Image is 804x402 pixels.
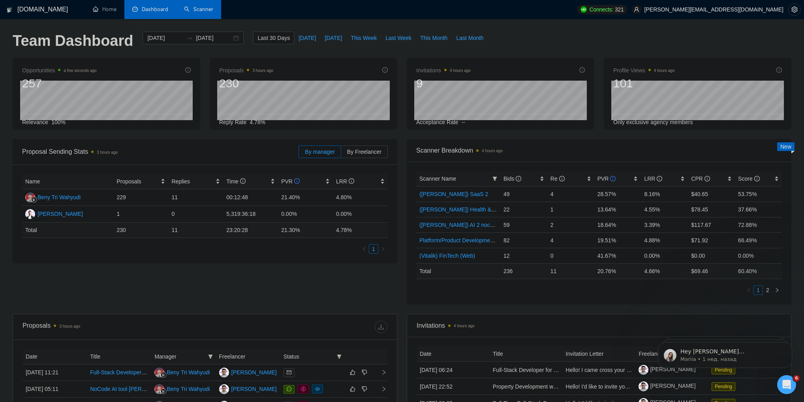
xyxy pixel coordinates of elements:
[168,223,223,238] td: 11
[688,232,735,248] td: $71.92
[154,352,205,361] span: Manager
[207,351,214,362] span: filter
[735,202,782,217] td: 37.66%
[594,248,641,263] td: 41.67%
[240,178,246,184] span: info-circle
[22,147,299,157] span: Proposal Sending Stats
[184,6,213,13] a: searchScanner
[503,176,521,182] span: Bids
[114,206,169,223] td: 1
[613,76,675,91] div: 101
[25,210,83,217] a: OC[PERSON_NAME]
[688,263,735,279] td: $ 69.46
[378,244,388,254] li: Next Page
[646,325,804,381] iframe: Intercom notifications сообщение
[350,369,355,376] span: like
[333,206,388,223] td: 0.00%
[114,223,169,238] td: 230
[419,176,456,182] span: Scanner Name
[231,368,277,377] div: [PERSON_NAME]
[594,232,641,248] td: 19.51%
[639,383,695,389] a: [PERSON_NAME]
[775,288,780,293] span: right
[278,189,333,206] td: 21.40%
[348,384,357,394] button: like
[161,372,166,377] img: gigradar-bm.png
[417,346,490,362] th: Date
[154,369,210,375] a: BTBeny Tri Wahyudi
[168,189,223,206] td: 11
[219,384,229,394] img: VT
[22,174,114,189] th: Name
[22,223,114,238] td: Total
[735,263,782,279] td: 60.40 %
[547,232,594,248] td: 4
[417,378,490,395] td: [DATE] 22:52
[337,354,342,359] span: filter
[772,285,782,295] li: Next Page
[154,385,210,392] a: BTBeny Tri Wahyudi
[299,34,316,42] span: [DATE]
[226,178,245,185] span: Time
[93,6,116,13] a: homeHome
[186,35,193,41] span: swap-right
[375,386,387,392] span: right
[452,32,488,44] button: Last Month
[789,6,800,13] span: setting
[335,351,343,362] span: filter
[375,324,387,330] span: download
[419,206,594,213] a: ([PERSON_NAME]) Health & Wellness (Web) после обновы профиля
[634,7,639,12] span: user
[219,76,273,91] div: 230
[550,176,565,182] span: Re
[493,383,568,390] a: Property Development website
[284,352,334,361] span: Status
[359,244,369,254] li: Previous Page
[208,354,213,359] span: filter
[456,34,483,42] span: Last Month
[38,193,81,202] div: Beny Tri Wahyudi
[547,263,594,279] td: 11
[500,217,547,232] td: 59
[346,32,381,44] button: This Week
[641,186,688,202] td: 8.16%
[87,381,151,398] td: NoCode AI tool Cursor, Claude. Multitenant CRM SaaS Platform Builder
[362,247,366,251] span: left
[23,364,87,381] td: [DATE] 11:21
[278,206,333,223] td: 0.00%
[420,34,447,42] span: This Month
[97,150,118,155] time: 3 hours ago
[287,370,291,375] span: mail
[417,321,781,330] span: Invitations
[500,232,547,248] td: 82
[381,32,416,44] button: Last Week
[419,253,475,259] a: (Vitalik) FinTech (Web)
[688,217,735,232] td: $117.67
[547,186,594,202] td: 4
[613,66,675,75] span: Profile Views
[336,178,354,185] span: LRR
[185,67,191,73] span: info-circle
[167,385,210,393] div: Beny Tri Wahyudi
[359,244,369,254] button: left
[360,384,369,394] button: dislike
[219,369,277,375] a: VT[PERSON_NAME]
[416,66,471,75] span: Invitations
[347,149,381,155] span: By Freelancer
[278,223,333,238] td: 21.30 %
[482,149,503,153] time: 4 hours ago
[154,384,164,394] img: BT
[547,217,594,232] td: 2
[117,177,160,186] span: Proposals
[23,381,87,398] td: [DATE] 05:11
[320,32,346,44] button: [DATE]
[171,177,214,186] span: Replies
[491,173,499,185] span: filter
[416,263,500,279] td: Total
[641,248,688,263] td: 0.00%
[25,194,81,200] a: BTBeny Tri Wahyudi
[333,223,388,238] td: 4.78 %
[34,23,135,155] span: Hey [PERSON_NAME][EMAIL_ADDRESS][DOMAIN_NAME], Looks like your Upwork agency ValsyDev 🤖 AI Platfo...
[369,244,378,254] li: 1
[90,369,217,376] a: Full-Stack Developer (React Native / Bun / Railway)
